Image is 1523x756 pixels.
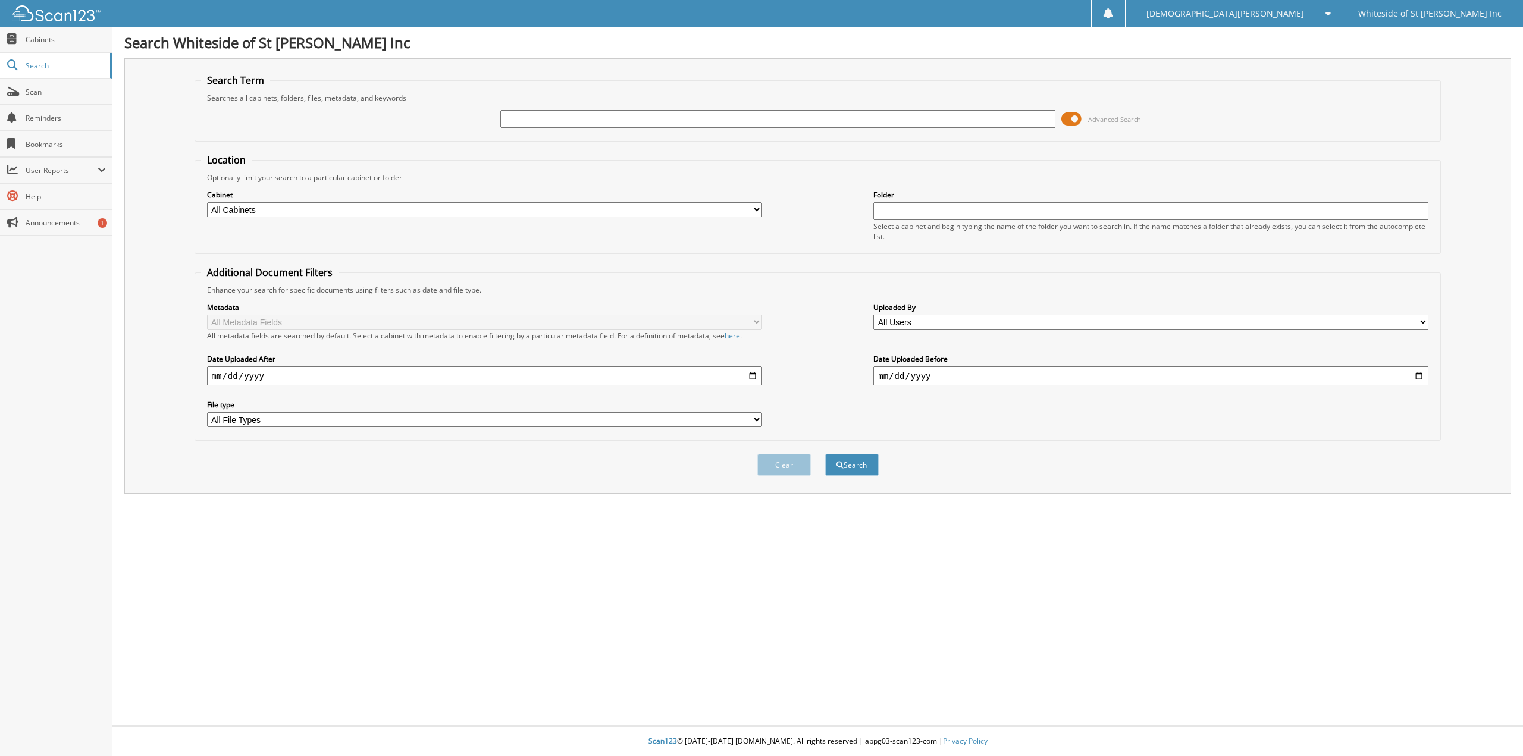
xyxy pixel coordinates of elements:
span: Scan123 [648,736,677,746]
span: Announcements [26,218,106,228]
div: © [DATE]-[DATE] [DOMAIN_NAME]. All rights reserved | appg03-scan123-com | [112,727,1523,756]
img: scan123-logo-white.svg [12,5,101,21]
span: Reminders [26,113,106,123]
label: Metadata [207,302,762,312]
span: Whiteside of St [PERSON_NAME] Inc [1358,10,1502,17]
div: All metadata fields are searched by default. Select a cabinet with metadata to enable filtering b... [207,331,762,341]
input: start [207,366,762,385]
span: Help [26,192,106,202]
div: Optionally limit your search to a particular cabinet or folder [201,172,1435,183]
button: Clear [757,454,811,476]
button: Search [825,454,879,476]
span: Bookmarks [26,139,106,149]
span: Scan [26,87,106,97]
label: Folder [873,190,1428,200]
span: [DEMOGRAPHIC_DATA][PERSON_NAME] [1146,10,1304,17]
label: Cabinet [207,190,762,200]
a: Privacy Policy [943,736,988,746]
h1: Search Whiteside of St [PERSON_NAME] Inc [124,33,1511,52]
div: Searches all cabinets, folders, files, metadata, and keywords [201,93,1435,103]
input: end [873,366,1428,385]
legend: Search Term [201,74,270,87]
a: here [725,331,740,341]
span: Cabinets [26,34,106,45]
legend: Additional Document Filters [201,266,339,279]
span: Advanced Search [1088,115,1141,124]
span: Search [26,61,104,71]
legend: Location [201,153,252,167]
div: Select a cabinet and begin typing the name of the folder you want to search in. If the name match... [873,221,1428,241]
label: Uploaded By [873,302,1428,312]
div: 1 [98,218,107,228]
div: Enhance your search for specific documents using filters such as date and file type. [201,285,1435,295]
label: File type [207,400,762,410]
label: Date Uploaded After [207,354,762,364]
label: Date Uploaded Before [873,354,1428,364]
span: User Reports [26,165,98,175]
